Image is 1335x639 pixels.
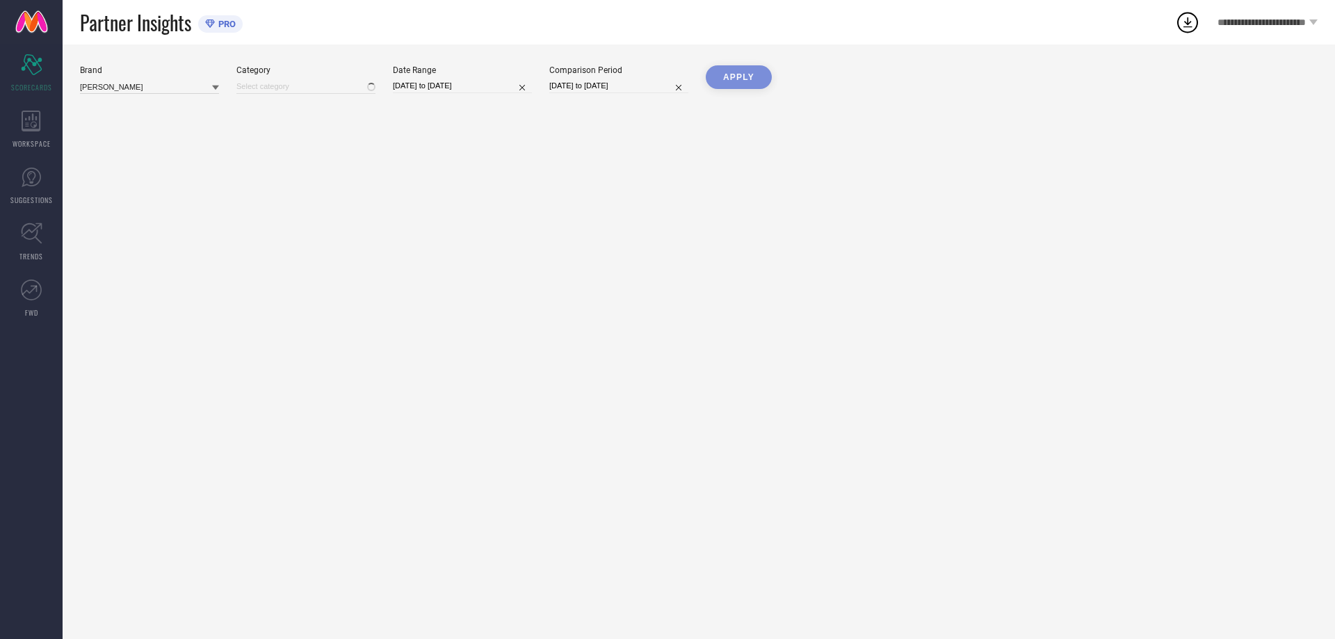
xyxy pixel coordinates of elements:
span: SCORECARDS [11,82,52,92]
span: WORKSPACE [13,138,51,149]
span: Partner Insights [80,8,191,37]
input: Select comparison period [549,79,688,93]
div: Category [236,65,375,75]
div: Comparison Period [549,65,688,75]
input: Select date range [393,79,532,93]
span: TRENDS [19,251,43,261]
span: PRO [215,19,236,29]
div: Brand [80,65,219,75]
span: FWD [25,307,38,318]
span: SUGGESTIONS [10,195,53,205]
div: Open download list [1175,10,1200,35]
div: Date Range [393,65,532,75]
